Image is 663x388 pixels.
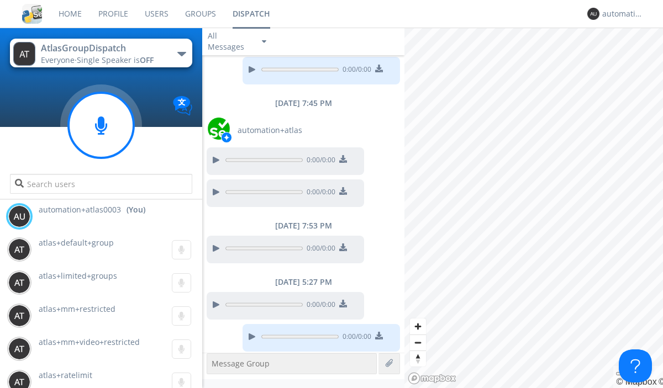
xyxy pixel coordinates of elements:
[8,338,30,360] img: 373638.png
[39,304,115,314] span: atlas+mm+restricted
[39,237,114,248] span: atlas+default+group
[8,238,30,261] img: 373638.png
[410,350,426,366] button: Reset bearing to north
[616,377,656,386] a: Mapbox
[616,372,625,375] button: Toggle attribution
[262,40,266,43] img: caret-down-sm.svg
[410,334,426,350] button: Zoom out
[41,42,165,55] div: AtlasGroupDispatch
[41,55,165,66] div: Everyone ·
[39,337,140,347] span: atlas+mm+video+restricted
[339,155,347,163] img: download media button
[375,65,383,72] img: download media button
[39,270,117,281] span: atlas+limited+groups
[39,204,121,215] span: automation+atlas0003
[339,332,371,344] span: 0:00 / 0:00
[303,300,335,312] span: 0:00 / 0:00
[13,42,35,66] img: 373638.png
[22,4,42,24] img: cddb5a64eb264b2086981ab96f4c1ba7
[77,55,154,65] span: Single Speaker is
[303,187,335,199] span: 0:00 / 0:00
[410,318,426,334] button: Zoom in
[619,349,652,382] iframe: Toggle Customer Support
[303,243,335,256] span: 0:00 / 0:00
[127,204,145,215] div: (You)
[8,272,30,294] img: 373638.png
[339,300,347,307] img: download media button
[208,118,230,140] img: d2d01cd9b4174d08988066c6d424eccd
[602,8,644,19] div: automation+atlas0003
[39,370,92,380] span: atlas+ratelimit
[8,305,30,327] img: 373638.png
[339,65,371,77] span: 0:00 / 0:00
[202,220,404,231] div: [DATE] 7:53 PM
[208,30,252,52] div: All Messages
[303,155,335,167] span: 0:00 / 0:00
[10,39,192,67] button: AtlasGroupDispatchEveryone·Single Speaker isOFF
[140,55,154,65] span: OFF
[202,98,404,109] div: [DATE] 7:45 PM
[375,332,383,339] img: download media button
[339,243,347,251] img: download media button
[10,174,192,194] input: Search users
[587,8,599,20] img: 373638.png
[8,205,30,227] img: 373638.png
[202,277,404,288] div: [DATE] 5:27 PM
[173,96,192,115] img: Translation enabled
[339,187,347,195] img: download media button
[238,125,302,136] span: automation+atlas
[408,372,456,385] a: Mapbox logo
